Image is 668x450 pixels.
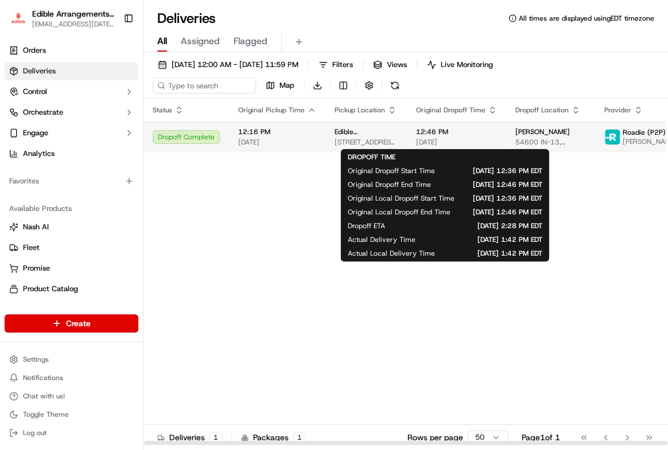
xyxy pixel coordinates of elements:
span: Views [387,60,407,70]
img: 8571987876998_91fb9ceb93ad5c398215_72.jpg [24,109,45,130]
span: Orders [23,45,46,56]
a: 💻API Documentation [92,221,189,241]
div: 📗 [11,226,21,236]
a: Promise [9,263,134,273]
span: Chat with us! [23,392,65,401]
span: Original Pickup Time [238,105,305,115]
span: Original Dropoff Time [416,105,486,115]
div: Page 1 of 1 [522,432,560,443]
div: Packages [241,432,306,443]
img: Nash [11,11,34,34]
h1: Deliveries [157,9,216,28]
button: Promise [5,259,138,277]
div: Available Products [5,199,138,218]
span: Nash AI [23,222,49,232]
span: 12:16 PM [238,127,316,136]
span: Pylon [114,253,139,262]
a: Fleet [9,242,134,253]
span: Log out [23,428,46,437]
div: Deliveries [157,432,222,443]
div: Start new chat [52,109,188,121]
span: Knowledge Base [23,225,88,237]
span: Assigned [181,34,220,48]
span: [PERSON_NAME] [515,127,570,136]
button: Log out [5,425,138,441]
button: Filters [313,57,358,73]
a: Nash AI [9,222,134,232]
span: [DATE] 1:42 PM EDT [434,235,542,244]
span: Notifications [23,373,63,382]
div: 💻 [97,226,106,236]
span: Actual Delivery Time [348,235,415,244]
span: [DATE] 12:00 AM - [DATE] 11:59 PM [172,60,298,70]
span: Actual Local Delivery Time [348,249,435,258]
span: Promise [23,263,50,273]
button: Chat with us! [5,388,138,404]
span: Settings [23,355,49,364]
span: 12:46 PM [416,127,497,136]
span: Engage [23,128,48,138]
span: [DATE] 12:46 PM EDT [449,180,542,189]
span: Create [66,318,91,329]
button: Start new chat [195,113,209,127]
button: Refresh [387,77,403,93]
span: Original Dropoff End Time [348,180,431,189]
input: Type to search [153,77,256,93]
div: 1 [209,432,222,443]
span: [DATE] 2:28 PM EDT [403,221,542,230]
img: 1736555255976-a54dd68f-1ca7-489b-9aae-adbdc363a1c4 [23,178,32,187]
a: Returns [9,304,134,315]
span: Edible Arrangements [335,127,398,136]
span: All [157,34,167,48]
p: Welcome 👋 [11,46,209,64]
input: Got a question? Start typing here... [30,74,207,86]
span: Dropoff ETA [348,221,385,230]
button: Live Monitoring [422,57,498,73]
span: Original Local Dropoff End Time [348,208,450,217]
button: Create [5,314,138,332]
img: Edible Arrangements - South Bend, IN [9,10,28,27]
span: Flagged [234,34,267,48]
a: Orders [5,41,138,60]
img: roadie-logo-v2.jpg [605,130,620,144]
p: Rows per page [407,432,463,443]
span: Dropoff Location [515,105,569,115]
button: Notifications [5,370,138,386]
span: [DATE] [131,178,154,187]
button: Edible Arrangements - [GEOGRAPHIC_DATA], [GEOGRAPHIC_DATA] [32,8,114,19]
span: Deliveries [23,66,56,76]
button: [EMAIL_ADDRESS][DATE][DOMAIN_NAME] [32,19,114,29]
button: Control [5,83,138,101]
button: Fleet [5,238,138,257]
span: Original Dropoff Start Time [348,166,435,175]
span: Fleet [23,242,40,253]
span: Toggle Theme [23,410,69,419]
span: • [125,178,129,187]
button: Product Catalog [5,280,138,298]
a: Powered byPylon [81,253,139,262]
div: 1 [293,432,306,443]
span: Orchestrate [23,107,63,118]
img: 1736555255976-a54dd68f-1ca7-489b-9aae-adbdc363a1c4 [11,109,32,130]
button: Engage [5,124,138,142]
a: Analytics [5,144,138,163]
span: [DATE] 12:36 PM EDT [473,194,542,203]
button: Nash AI [5,218,138,236]
span: Wisdom [PERSON_NAME] [36,178,122,187]
span: [DATE] [416,138,497,147]
span: DROPOFF TIME [348,152,395,162]
span: 54600 IN-13, [GEOGRAPHIC_DATA], IN 46540, [GEOGRAPHIC_DATA] [515,138,586,147]
a: Product Catalog [9,284,134,294]
span: Product Catalog [23,284,78,294]
span: Live Monitoring [441,60,493,70]
img: Wisdom Oko [11,167,30,189]
span: [DATE] 12:46 PM EDT [469,208,542,217]
div: Past conversations [11,149,77,158]
span: [DATE] 1:42 PM EDT [453,249,542,258]
div: We're available if you need us! [52,121,158,130]
span: API Documentation [108,225,184,237]
button: [DATE] 12:00 AM - [DATE] 11:59 PM [153,57,304,73]
a: 📗Knowledge Base [7,221,92,241]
